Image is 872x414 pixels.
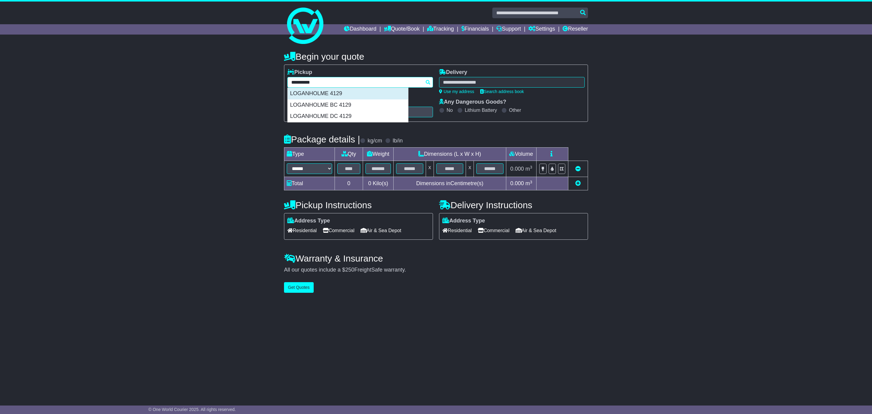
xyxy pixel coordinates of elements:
[510,166,524,172] span: 0.000
[363,148,394,161] td: Weight
[288,99,408,111] div: LOGANHOLME BC 4129
[478,226,509,235] span: Commercial
[323,226,354,235] span: Commercial
[439,200,588,210] h4: Delivery Instructions
[363,177,394,190] td: Kilo(s)
[510,180,524,186] span: 0.000
[335,177,363,190] td: 0
[284,282,314,293] button: Get Quotes
[393,177,506,190] td: Dimensions in Centimetre(s)
[465,107,497,113] label: Lithium Battery
[284,253,588,263] h4: Warranty & Insurance
[516,226,557,235] span: Air & Sea Depot
[496,24,521,35] a: Support
[284,134,360,144] h4: Package details |
[148,407,236,412] span: © One World Courier 2025. All rights reserved.
[525,180,532,186] span: m
[368,138,382,144] label: kg/cm
[345,267,354,273] span: 250
[284,148,335,161] td: Type
[466,161,474,177] td: x
[427,24,454,35] a: Tracking
[287,218,330,224] label: Address Type
[575,166,581,172] a: Remove this item
[393,148,506,161] td: Dimensions (L x W x H)
[439,89,474,94] a: Use my address
[287,226,317,235] span: Residential
[439,99,506,105] label: Any Dangerous Goods?
[563,24,588,35] a: Reseller
[287,69,312,76] label: Pickup
[288,88,408,99] div: LOGANHOLME 4129
[284,52,588,62] h4: Begin your quote
[344,24,376,35] a: Dashboard
[461,24,489,35] a: Financials
[335,148,363,161] td: Qty
[439,69,467,76] label: Delivery
[528,24,555,35] a: Settings
[426,161,434,177] td: x
[506,148,536,161] td: Volume
[393,138,403,144] label: lb/in
[284,177,335,190] td: Total
[509,107,521,113] label: Other
[287,77,433,88] typeahead: Please provide city
[361,226,401,235] span: Air & Sea Depot
[442,226,472,235] span: Residential
[288,111,408,122] div: LOGANHOLME DC 4129
[442,218,485,224] label: Address Type
[384,24,420,35] a: Quote/Book
[525,166,532,172] span: m
[530,165,532,169] sup: 3
[284,267,588,273] div: All our quotes include a $ FreightSafe warranty.
[575,180,581,186] a: Add new item
[284,200,433,210] h4: Pickup Instructions
[368,180,371,186] span: 0
[447,107,453,113] label: No
[530,180,532,184] sup: 3
[480,89,524,94] a: Search address book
